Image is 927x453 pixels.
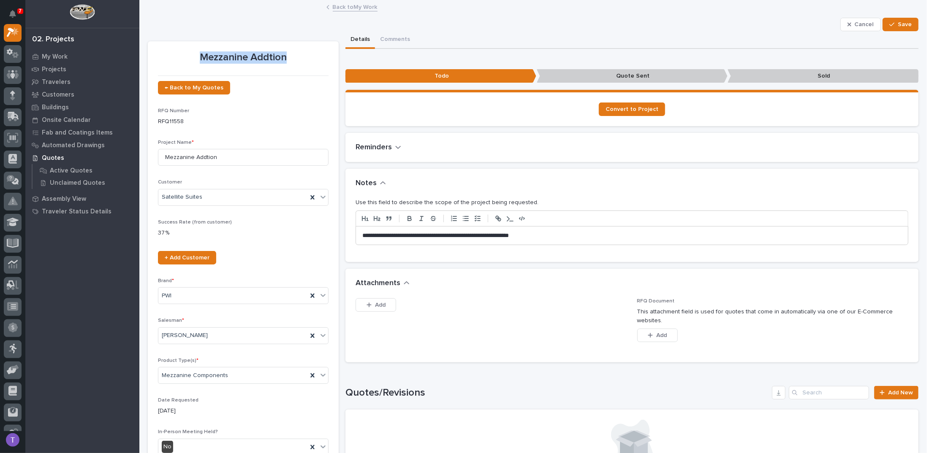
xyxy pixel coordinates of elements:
p: RFQ11558 [158,117,329,126]
button: Comments [375,31,415,49]
a: ← Back to My Quotes [158,81,230,94]
a: Buildings [25,101,139,113]
p: Projects [42,66,66,73]
p: This attachment field is used for quotes that come in automatically via one of our E-Commerce web... [637,307,908,325]
a: Travelers [25,75,139,88]
button: Add [356,298,396,312]
div: Notifications7 [11,10,22,24]
img: Workspace Logo [70,4,95,20]
button: Notes [356,179,386,188]
a: Projects [25,63,139,75]
button: Details [345,31,375,49]
span: Satellite Suites [162,193,202,202]
a: Active Quotes [33,164,139,176]
span: Product Type(s) [158,358,198,363]
button: Add [637,329,678,342]
p: Unclaimed Quotes [50,179,105,187]
span: ← Back to My Quotes [165,85,223,91]
p: Assembly View [42,195,86,203]
span: Cancel [855,21,874,28]
div: 02. Projects [32,35,74,44]
span: Customer [158,180,182,185]
p: Onsite Calendar [42,116,91,124]
a: Convert to Project [599,102,665,116]
p: Sold [728,69,919,83]
p: Mezzanine Addtion [158,51,329,64]
p: Active Quotes [50,167,92,175]
div: No [162,441,173,453]
a: Quotes [25,151,139,164]
span: Add [375,301,386,309]
p: Automated Drawings [42,142,105,149]
span: + Add Customer [165,255,209,261]
a: Back toMy Work [333,2,378,11]
p: 7 [19,8,22,14]
span: [PERSON_NAME] [162,331,208,340]
span: Success Rate (from customer) [158,220,232,225]
a: + Add Customer [158,251,216,264]
a: Unclaimed Quotes [33,177,139,189]
button: users-avatar [4,431,22,449]
p: Todo [345,69,536,83]
span: Add [656,332,667,339]
a: Traveler Status Details [25,205,139,218]
span: Mezzanine Components [162,371,228,380]
span: RFQ Number [158,108,189,113]
span: Save [898,21,912,28]
span: PWI [162,291,171,300]
h2: Reminders [356,143,392,152]
h2: Attachments [356,279,400,288]
p: Traveler Status Details [42,208,111,216]
button: Notifications [4,5,22,23]
span: RFQ Document [637,299,675,304]
span: Convert to Project [606,106,658,112]
button: Attachments [356,279,410,288]
a: Fab and Coatings Items [25,126,139,139]
p: Quote Sent [537,69,728,83]
p: Quotes [42,154,64,162]
a: Assembly View [25,192,139,205]
span: Brand [158,278,174,283]
h2: Notes [356,179,377,188]
a: Add New [874,386,919,399]
input: Search [789,386,869,399]
span: In-Person Meeting Held? [158,429,218,434]
p: My Work [42,53,68,61]
a: Customers [25,88,139,101]
p: [DATE] [158,407,329,415]
button: Cancel [840,18,881,31]
span: Project Name [158,140,194,145]
button: Reminders [356,143,401,152]
p: Use this field to describe the scope of the project being requested. [356,198,908,207]
span: Salesman [158,318,184,323]
p: Buildings [42,104,69,111]
a: My Work [25,50,139,63]
p: Customers [42,91,74,99]
a: Onsite Calendar [25,113,139,126]
button: Save [883,18,919,31]
p: Travelers [42,78,71,86]
span: Add New [888,390,913,396]
span: Date Requested [158,398,198,403]
a: Automated Drawings [25,139,139,151]
h1: Quotes/Revisions [345,387,769,399]
p: 37 % [158,229,329,237]
p: Fab and Coatings Items [42,129,113,137]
